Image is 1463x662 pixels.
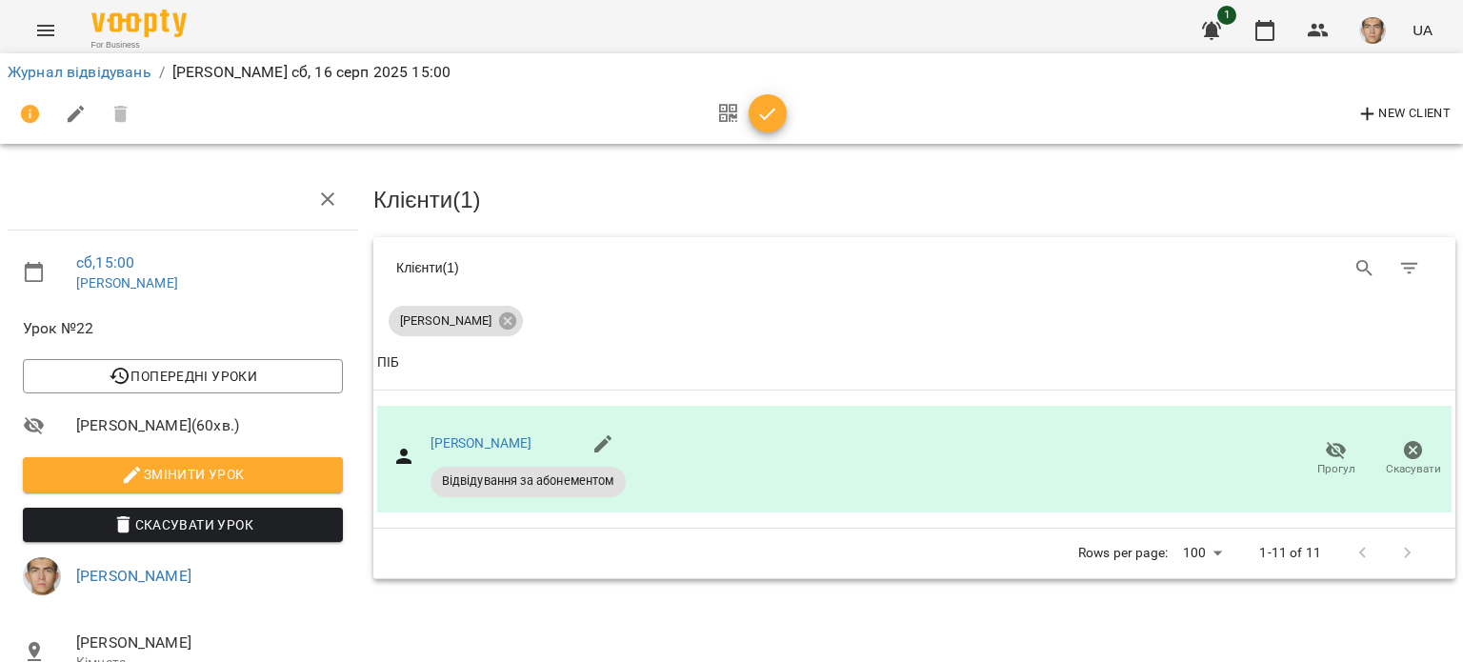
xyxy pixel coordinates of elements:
[76,567,191,585] a: [PERSON_NAME]
[373,188,1455,212] h3: Клієнти ( 1 )
[91,10,187,37] img: Voopty Logo
[8,61,1455,84] nav: breadcrumb
[172,61,451,84] p: [PERSON_NAME] сб, 16 серп 2025 15:00
[76,275,178,291] a: [PERSON_NAME]
[1374,432,1452,486] button: Скасувати
[389,306,523,336] div: [PERSON_NAME]
[1259,544,1320,563] p: 1-11 of 11
[377,351,399,374] div: Sort
[76,632,343,654] span: [PERSON_NAME]
[23,457,343,491] button: Змінити урок
[23,359,343,393] button: Попередні уроки
[1386,461,1441,477] span: Скасувати
[1387,246,1433,291] button: Фільтр
[377,351,399,374] div: ПІБ
[76,414,343,437] span: [PERSON_NAME] ( 60 хв. )
[23,317,343,340] span: Урок №22
[76,253,134,271] a: сб , 15:00
[1359,17,1386,44] img: 290265f4fa403245e7fea1740f973bad.jpg
[38,513,328,536] span: Скасувати Урок
[1217,6,1236,25] span: 1
[1078,544,1168,563] p: Rows per page:
[159,61,165,84] li: /
[91,39,187,51] span: For Business
[1356,103,1451,126] span: New Client
[431,472,626,490] span: Відвідування за абонементом
[23,8,69,53] button: Menu
[1317,461,1355,477] span: Прогул
[38,463,328,486] span: Змінити урок
[389,312,503,330] span: [PERSON_NAME]
[1342,246,1388,291] button: Search
[8,63,151,81] a: Журнал відвідувань
[1405,12,1440,48] button: UA
[23,557,61,595] img: 290265f4fa403245e7fea1740f973bad.jpg
[396,258,900,277] div: Клієнти ( 1 )
[1413,20,1433,40] span: UA
[23,508,343,542] button: Скасувати Урок
[1175,539,1229,567] div: 100
[377,351,1452,374] span: ПІБ
[38,365,328,388] span: Попередні уроки
[1352,99,1455,130] button: New Client
[1297,432,1374,486] button: Прогул
[431,435,532,451] a: [PERSON_NAME]
[373,237,1455,298] div: Table Toolbar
